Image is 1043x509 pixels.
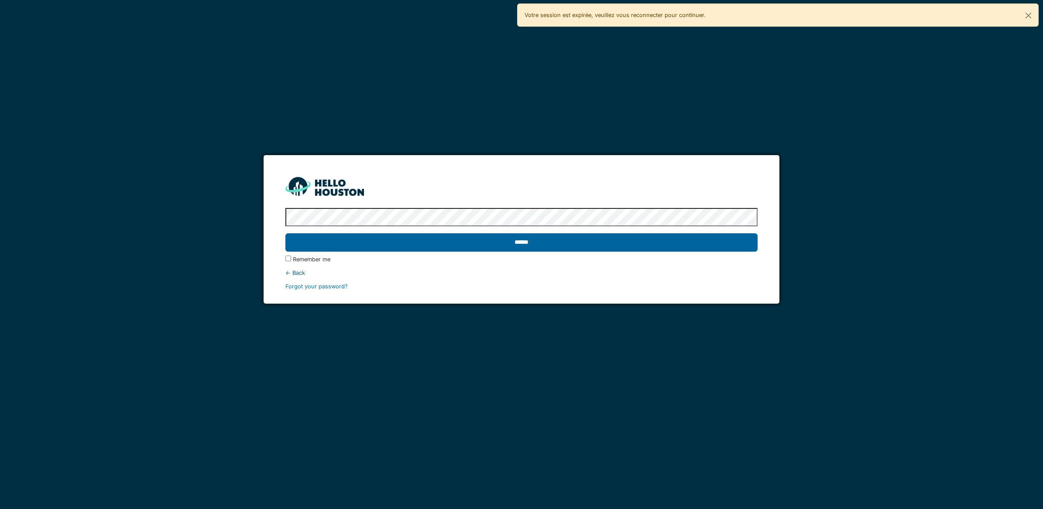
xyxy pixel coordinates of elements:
[285,283,348,290] a: Forgot your password?
[293,255,330,263] label: Remember me
[517,3,1039,27] div: Votre session est expirée, veuillez vous reconnecter pour continuer.
[285,269,758,277] div: ← Back
[285,177,364,196] img: HH_line-BYnF2_Hg.png
[1019,4,1038,27] button: Close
